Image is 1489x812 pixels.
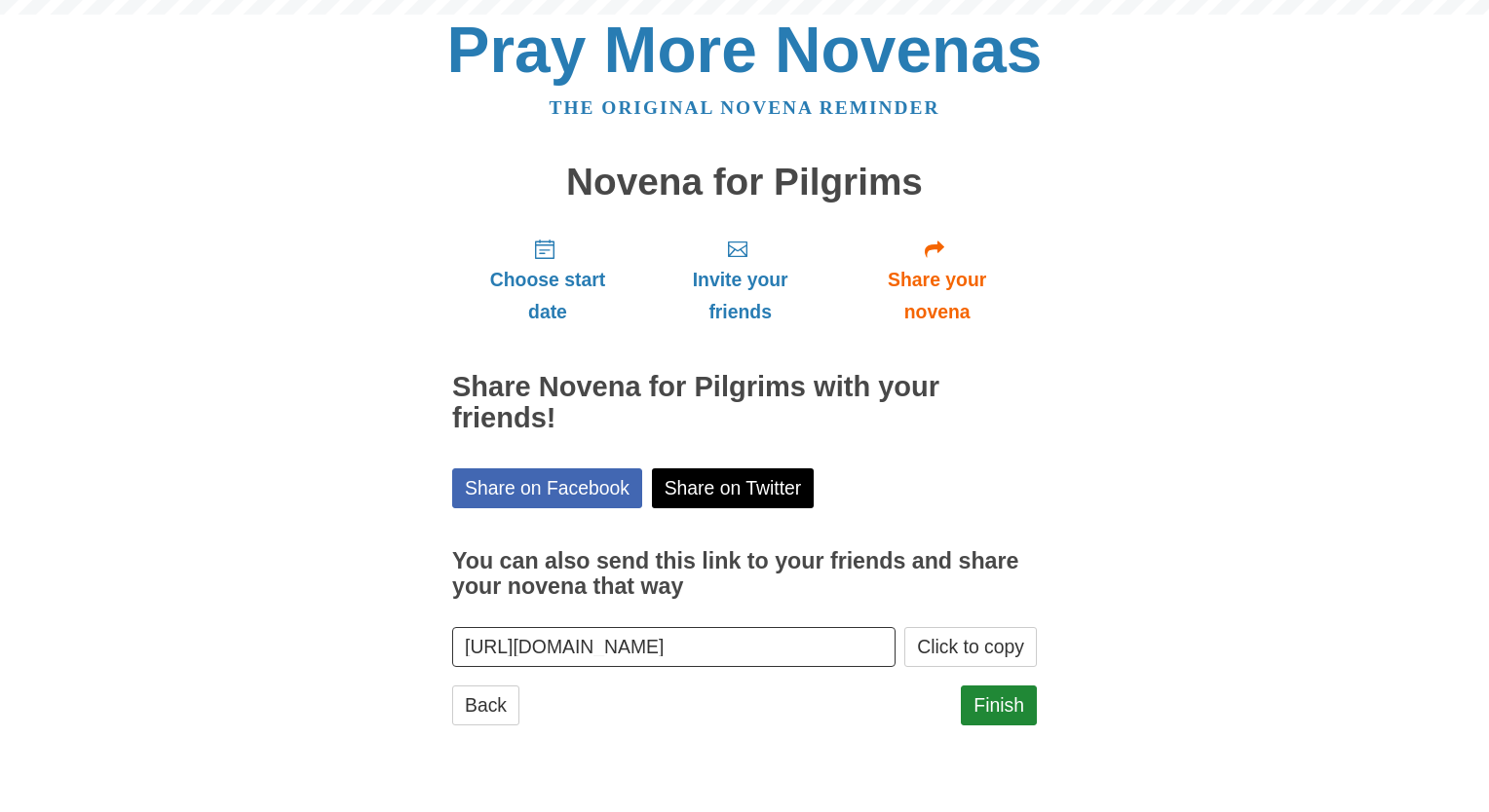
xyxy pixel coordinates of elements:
a: Back [452,685,519,725]
a: The original novena reminder [550,97,940,118]
a: Invite your friends [643,222,837,338]
a: Share on Facebook [452,468,642,508]
a: Share your novena [837,222,1037,338]
h3: You can also send this link to your friends and share your novena that way [452,549,1037,599]
h2: Share Novena for Pilgrims with your friends! [452,372,1037,434]
span: Choose start date [472,264,624,328]
a: Share on Twitter [652,468,815,508]
a: Pray More Novenas [447,14,1043,86]
button: Click to copy [904,627,1037,667]
span: Invite your friends [663,264,818,328]
h1: Novena for Pilgrims [452,162,1037,203]
a: Finish [961,685,1037,725]
span: Share your novena [857,264,1017,328]
a: Choose start date [452,222,643,338]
